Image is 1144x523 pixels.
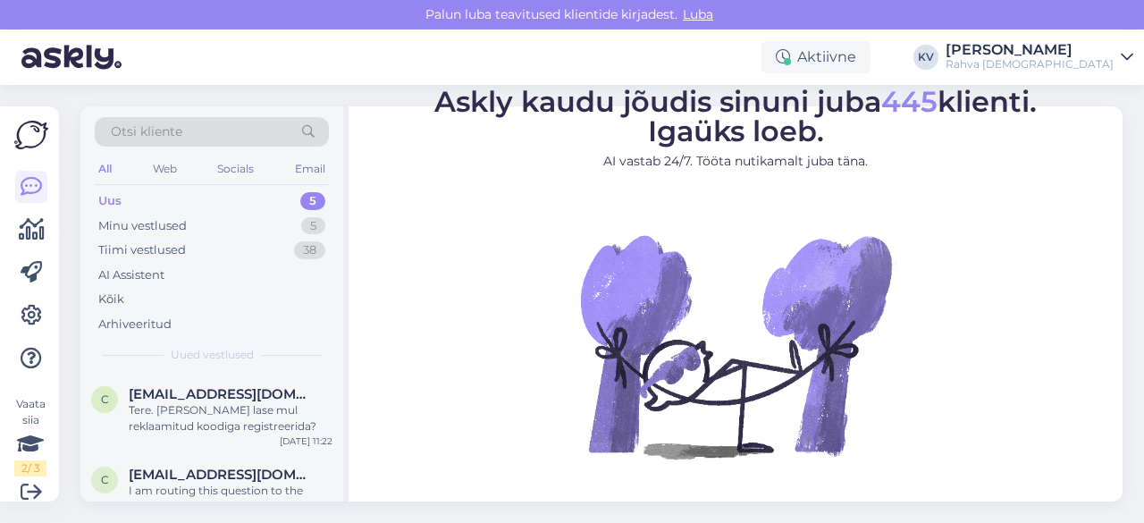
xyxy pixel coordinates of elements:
[761,41,871,73] div: Aktiivne
[434,152,1037,171] p: AI vastab 24/7. Tööta nutikamalt juba täna.
[913,45,938,70] div: KV
[101,473,109,486] span: c
[14,396,46,477] div: Vaata siia
[129,402,332,434] div: Tere. [PERSON_NAME] lase mul reklaamitud koodiga registreerida?
[98,291,124,308] div: Kõik
[149,157,181,181] div: Web
[946,43,1133,72] a: [PERSON_NAME]Rahva [DEMOGRAPHIC_DATA]
[291,157,329,181] div: Email
[677,6,719,22] span: Luba
[98,266,164,284] div: AI Assistent
[101,392,109,406] span: c
[301,217,325,235] div: 5
[946,43,1114,57] div: [PERSON_NAME]
[171,347,254,363] span: Uued vestlused
[294,241,325,259] div: 38
[575,185,896,507] img: No Chat active
[111,122,182,141] span: Otsi kliente
[14,121,48,149] img: Askly Logo
[14,460,46,477] div: 2 / 3
[129,467,315,483] span: cata88@hot.ee
[129,483,332,515] div: I am routing this question to the colleague who is responsible for this topic. The reply might ta...
[300,192,325,210] div: 5
[98,217,187,235] div: Minu vestlused
[214,157,257,181] div: Socials
[881,84,938,119] span: 445
[280,434,332,448] div: [DATE] 11:22
[946,57,1114,72] div: Rahva [DEMOGRAPHIC_DATA]
[95,157,115,181] div: All
[98,316,172,333] div: Arhiveeritud
[434,84,1037,148] span: Askly kaudu jõudis sinuni juba klienti. Igaüks loeb.
[98,241,186,259] div: Tiimi vestlused
[129,386,315,402] span: cata88@hot.ee
[98,192,122,210] div: Uus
